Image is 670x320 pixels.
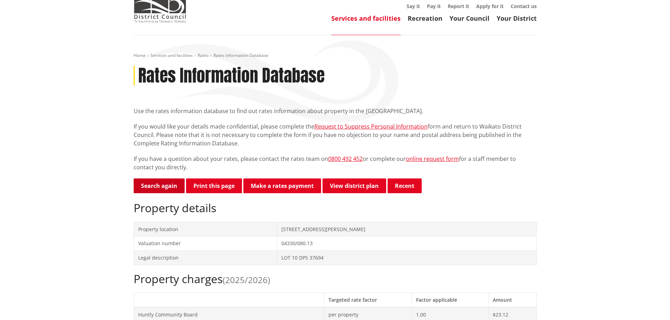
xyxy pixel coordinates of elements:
[243,178,321,193] a: Make a rates payment
[134,122,537,148] p: If you would like your details made confidential, please complete the form and return to Waikato ...
[134,222,277,236] td: Property location
[134,272,537,286] h2: Property charges
[388,178,422,193] button: Recent
[277,250,536,265] td: LOT 10 DPS 37694
[314,123,428,130] a: Request to Suppress Personal Information
[328,155,363,163] a: 0800 492 452
[213,52,268,58] span: Rates Information Database
[449,14,490,22] a: Your Council
[476,3,504,9] a: Apply for it
[134,250,277,265] td: Legal description
[511,3,537,9] a: Contact us
[331,14,401,22] a: Services and facilities
[277,236,536,251] td: 04330/080.13
[277,222,536,236] td: [STREET_ADDRESS][PERSON_NAME]
[324,293,412,307] th: Targeted rate factor
[223,274,270,286] span: (2025/2026)
[406,155,459,163] a: online request form
[489,293,536,307] th: Amount
[151,52,193,58] a: Services and facilities
[408,14,442,22] a: Recreation
[134,107,537,115] p: Use the rates information database to find out rates information about property in the [GEOGRAPHI...
[412,293,489,307] th: Factor applicable
[407,3,420,9] a: Say it
[186,178,242,193] button: Print this page
[638,290,663,316] iframe: Messenger Launcher
[138,66,325,86] h1: Rates Information Database
[134,236,277,251] td: Valuation number
[448,3,469,9] a: Report it
[134,53,537,59] nav: breadcrumb
[427,3,441,9] a: Pay it
[134,155,537,171] p: If you have a question about your rates, please contact the rates team on or complete our for a s...
[134,52,146,58] a: Home
[134,178,185,193] a: Search again
[497,14,537,22] a: Your District
[323,178,386,193] a: View district plan
[134,201,537,215] h2: Property details
[198,52,209,58] a: Rates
